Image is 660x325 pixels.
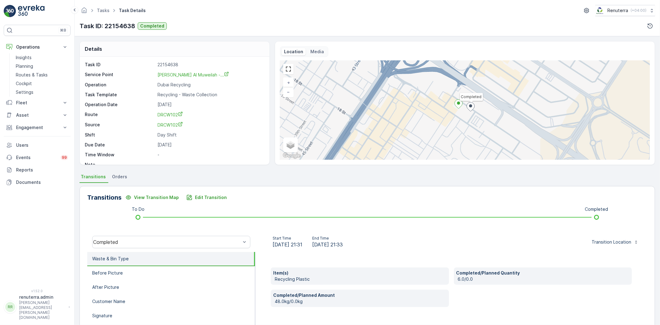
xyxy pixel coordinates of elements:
[122,193,183,202] button: View Transition Map
[157,72,229,77] span: [PERSON_NAME] Al Muweilah -...
[134,194,179,201] p: View Transition Map
[284,78,293,87] a: Zoom In
[85,102,155,108] p: Operation Date
[4,41,71,53] button: Operations
[312,236,343,241] p: End Time
[85,122,155,128] p: Source
[284,64,293,74] a: View Fullscreen
[273,241,302,248] span: [DATE] 21:31
[595,5,655,16] button: Renuterra(+04:00)
[273,270,446,276] p: Item(s)
[4,294,71,320] button: RRrenuterra.admin[PERSON_NAME][EMAIL_ADDRESS][PERSON_NAME][DOMAIN_NAME]
[273,292,446,298] p: Completed/Planned Amount
[4,176,71,188] a: Documents
[631,8,646,13] p: ( +04:00 )
[284,49,303,55] p: Location
[16,112,58,118] p: Asset
[157,82,263,88] p: Dubai Recycling
[157,102,263,108] p: [DATE]
[85,45,102,53] p: Details
[275,276,446,282] p: Recycling Plastic
[312,241,343,248] span: [DATE] 21:33
[19,300,66,320] p: [PERSON_NAME][EMAIL_ADDRESS][PERSON_NAME][DOMAIN_NAME]
[87,193,122,202] p: Transitions
[16,154,57,161] p: Events
[273,236,302,241] p: Start Time
[93,239,241,245] div: Completed
[157,112,183,117] span: DRCW102
[282,152,302,160] a: Open this area in Google Maps (opens a new window)
[595,7,605,14] img: Screenshot_2024-07-26_at_13.33.01.png
[18,5,45,17] img: logo_light-DOdMpM7g.png
[85,152,155,158] p: Time Window
[282,152,302,160] img: Google
[85,142,155,148] p: Due Date
[157,162,263,168] p: -
[85,162,155,168] p: Note
[588,237,642,247] button: Transition Location
[157,92,263,98] p: Recycling - Waste Collection
[287,80,290,85] span: +
[97,8,110,13] a: Tasks
[85,82,155,88] p: Operation
[284,138,297,152] a: Layers
[4,151,71,164] a: Events99
[80,21,135,31] p: Task ID: 22154638
[13,53,71,62] a: Insights
[275,298,446,305] p: 48.0kg/0.0kg
[4,139,71,151] a: Users
[183,193,231,202] button: Edit Transition
[85,132,155,138] p: Shift
[157,71,229,78] a: Lulu Hypermarket Al Muweilah -...
[13,71,71,79] a: Routes & Tasks
[81,9,88,15] a: Homepage
[5,302,15,312] div: RR
[16,89,33,95] p: Settings
[92,256,129,262] p: Waste & Bin Type
[13,62,71,71] a: Planning
[85,92,155,98] p: Task Template
[16,179,68,185] p: Documents
[16,80,32,87] p: Cockpit
[16,100,58,106] p: Fleet
[592,239,631,245] p: Transition Location
[16,63,33,69] p: Planning
[13,88,71,97] a: Settings
[287,89,290,94] span: −
[16,142,68,148] p: Users
[81,174,106,180] span: Transitions
[85,111,155,118] p: Route
[16,72,48,78] p: Routes & Tasks
[4,289,71,293] span: v 1.52.0
[284,87,293,97] a: Zoom Out
[4,5,16,17] img: logo
[92,298,125,305] p: Customer Name
[157,111,263,118] a: DRCW102
[311,49,324,55] p: Media
[456,270,630,276] p: Completed/Planned Quantity
[16,44,58,50] p: Operations
[607,7,628,14] p: Renuterra
[92,270,123,276] p: Before Picture
[157,132,263,138] p: Day Shift
[118,7,147,14] span: Task Details
[13,79,71,88] a: Cockpit
[157,122,263,128] a: DRCW102
[157,62,263,68] p: 22154638
[138,22,167,30] button: Completed
[92,284,119,290] p: After Picture
[4,97,71,109] button: Fleet
[112,174,127,180] span: Orders
[195,194,227,201] p: Edit Transition
[85,62,155,68] p: Task ID
[140,23,164,29] p: Completed
[16,124,58,131] p: Engagement
[60,28,66,33] p: ⌘B
[62,155,67,160] p: 99
[585,206,608,212] p: Completed
[157,152,263,158] p: -
[19,294,66,300] p: renuterra.admin
[4,164,71,176] a: Reports
[157,142,263,148] p: [DATE]
[92,313,112,319] p: Signature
